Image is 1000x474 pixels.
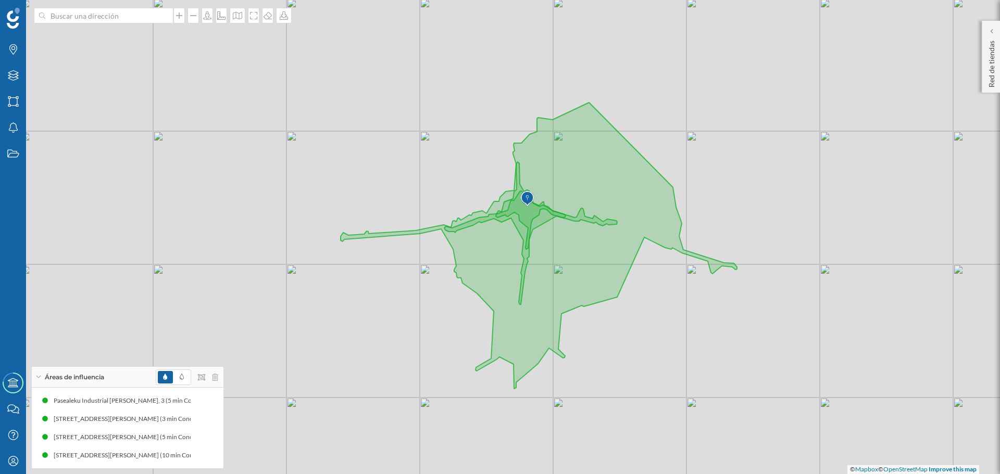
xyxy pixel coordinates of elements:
[21,7,58,17] span: Soporte
[45,373,104,382] span: Áreas de influencia
[883,465,928,473] a: OpenStreetMap
[847,465,979,474] div: © ©
[7,8,20,29] img: Geoblink Logo
[986,36,997,87] p: Red de tiendas
[521,188,534,209] img: Marker
[54,432,223,442] div: [STREET_ADDRESS][PERSON_NAME] (5 min Conduciendo)
[54,414,223,424] div: [STREET_ADDRESS][PERSON_NAME] (3 min Conduciendo)
[54,450,227,460] div: [STREET_ADDRESS][PERSON_NAME] (10 min Conduciendo)
[929,465,977,473] a: Improve this map
[855,465,878,473] a: Mapbox
[54,395,229,406] div: Pasealeku Industrial [PERSON_NAME], 3 (5 min Conduciendo)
